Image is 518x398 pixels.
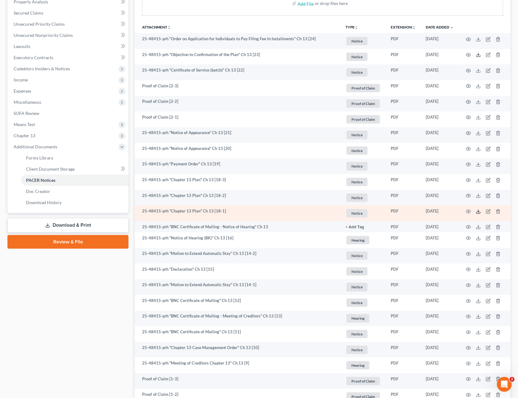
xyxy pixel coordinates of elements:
[14,66,70,71] span: Codebtors Insiders & Notices
[421,127,459,143] td: [DATE]
[346,115,380,124] span: Proof of Claim
[346,68,368,77] span: Notice
[346,83,381,93] a: Proof of Claim
[14,99,41,105] span: Miscellaneous
[21,197,128,208] a: Download History
[386,64,421,80] td: PDF
[135,112,341,127] td: Proof of Claim [2-1]
[346,235,381,245] a: Hearing
[391,25,416,29] a: Extensionunfold_more
[346,36,381,46] a: Notice
[21,175,128,186] a: PACER Notices
[135,64,341,80] td: 25-48415-prh "Certificate of Service (batch)" Ch 13 [22]
[14,55,53,60] span: Executory Contracts
[421,96,459,112] td: [DATE]
[346,330,368,338] span: Notice
[9,52,128,63] a: Executory Contracts
[9,30,128,41] a: Unsecured Nonpriority Claims
[346,361,369,370] span: Hearing
[135,279,341,295] td: 25-48415-prh "Motion to Extend Automatic Stay" Ch 13 [14-1]
[386,49,421,65] td: PDF
[386,143,421,159] td: PDF
[135,373,341,389] td: Proof of Claim [1-3]
[421,159,459,174] td: [DATE]
[346,224,381,230] a: + Add Tag
[142,25,171,29] a: Attachmentunfold_more
[9,19,128,30] a: Unsecured Priority Claims
[346,131,368,139] span: Notice
[421,80,459,96] td: [DATE]
[421,205,459,221] td: [DATE]
[135,326,341,342] td: 25-48415-prh "BNC Certificate of Mailing" Ch 13 [11]
[386,232,421,248] td: PDF
[7,235,128,249] a: Review & File
[421,49,459,65] td: [DATE]
[135,357,341,373] td: 25-48415-prh "Meeting of Creditors Chapter 13" Ch 13 [9]
[14,144,57,149] span: Additional Documents
[386,112,421,127] td: PDF
[346,178,368,186] span: Notice
[346,282,381,292] a: Notice
[346,208,381,218] a: Notice
[386,279,421,295] td: PDF
[421,190,459,206] td: [DATE]
[421,326,459,342] td: [DATE]
[346,225,364,229] button: + Add Tag
[346,67,381,77] a: Notice
[346,130,381,140] a: Notice
[346,161,381,171] a: Notice
[135,311,341,326] td: 25-48415-prh "BNC Certificate of Mailing - Meeting of Creditors" Ch 13 [13]
[9,41,128,52] a: Lawsuits
[386,295,421,311] td: PDF
[346,53,368,61] span: Notice
[346,251,368,260] span: Notice
[14,77,28,82] span: Income
[346,283,368,291] span: Notice
[386,311,421,326] td: PDF
[346,251,381,261] a: Notice
[21,152,128,164] a: Forms Library
[386,264,421,279] td: PDF
[135,190,341,206] td: 25-48415-prh "Chapter 13 Plan" Ch 13 [18-2]
[421,64,459,80] td: [DATE]
[346,299,368,307] span: Notice
[421,295,459,311] td: [DATE]
[26,177,55,183] span: PACER Notices
[21,164,128,175] a: Client Document Storage
[346,193,381,203] a: Notice
[421,174,459,190] td: [DATE]
[421,279,459,295] td: [DATE]
[346,267,368,276] span: Notice
[421,33,459,49] td: [DATE]
[421,373,459,389] td: [DATE]
[135,159,341,174] td: 25-48415-prh "Payment Order" Ch 13 [19]
[386,205,421,221] td: PDF
[386,159,421,174] td: PDF
[386,373,421,389] td: PDF
[412,26,416,29] i: unfold_more
[346,162,368,170] span: Notice
[14,21,65,27] span: Unsecured Priority Claims
[14,44,30,49] span: Lawsuits
[386,221,421,232] td: PDF
[346,25,358,29] button: TYPEunfold_more
[21,186,128,197] a: Doc Creator
[346,52,381,62] a: Notice
[386,190,421,206] td: PDF
[421,248,459,264] td: [DATE]
[7,218,128,233] a: Download & Print
[346,266,381,277] a: Notice
[315,0,348,7] div: or drop files here
[346,99,380,108] span: Proof of Claim
[135,96,341,112] td: Proof of Claim [2-2]
[14,111,39,116] span: SOFA Review
[14,133,35,138] span: Chapter 13
[135,33,341,49] td: 25-48415-prh "Order on Application for Individuals to Pay Filing Fee In Installments" Ch 13 [24]
[135,232,341,248] td: 25-48415-prh "Notice of Hearing (BK)" Ch 13 [16]
[135,174,341,190] td: 25-48415-prh "Chapter 13 Plan" Ch 13 [18-3]
[346,114,381,125] a: Proof of Claim
[346,177,381,187] a: Notice
[14,88,31,94] span: Expenses
[346,84,380,92] span: Proof of Claim
[346,329,381,339] a: Notice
